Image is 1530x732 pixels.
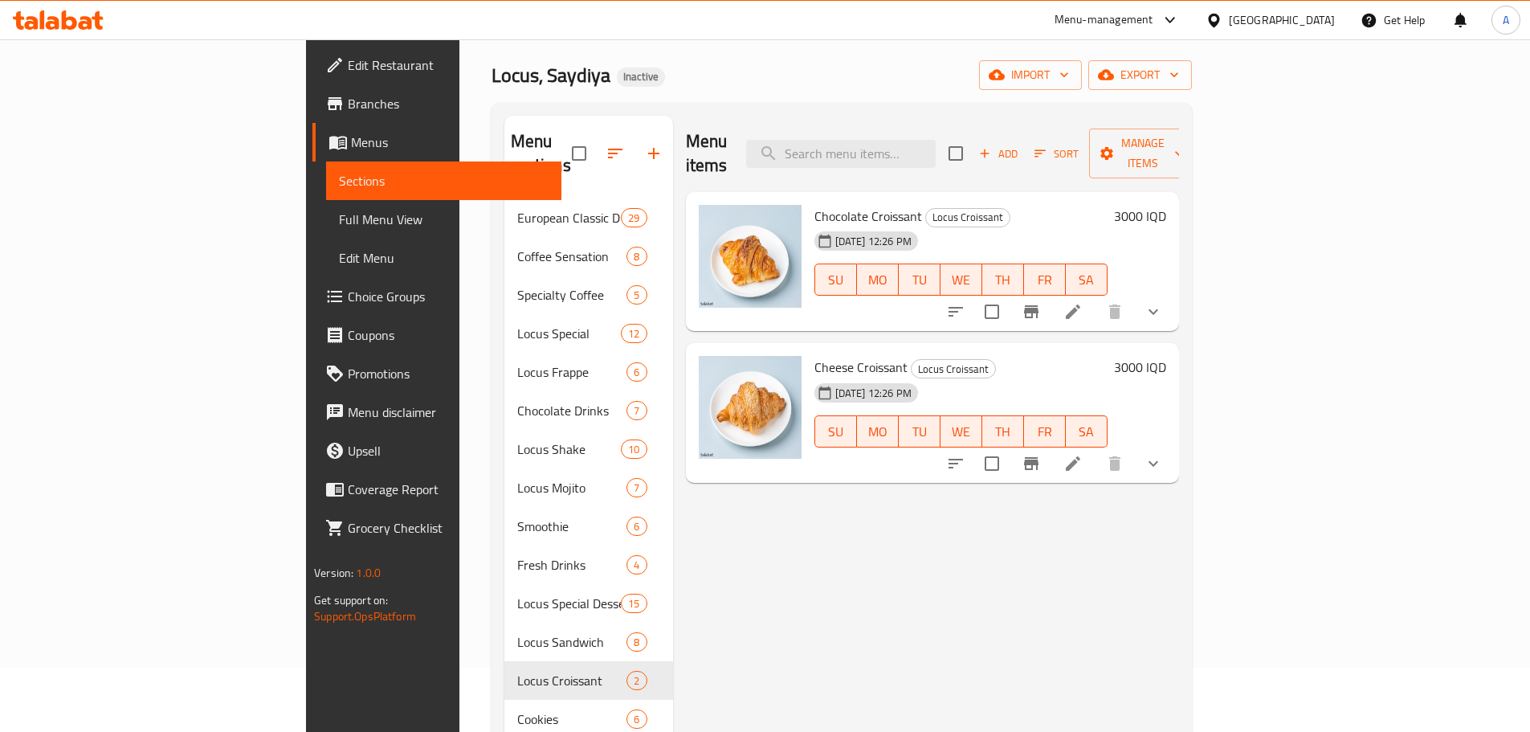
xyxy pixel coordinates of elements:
[863,268,892,292] span: MO
[977,145,1020,163] span: Add
[1114,356,1166,378] h6: 3000 IQD
[312,46,561,84] a: Edit Restaurant
[912,360,995,378] span: Locus Croissant
[975,295,1009,329] span: Select to update
[348,94,549,113] span: Branches
[326,200,561,239] a: Full Menu View
[863,420,892,444] span: MO
[627,288,646,303] span: 5
[626,671,647,690] div: items
[814,264,857,296] button: SU
[814,204,922,228] span: Chocolate Croissant
[627,365,646,380] span: 6
[1229,11,1335,29] div: [GEOGRAPHIC_DATA]
[517,247,627,266] span: Coffee Sensation
[973,141,1024,166] span: Add item
[339,210,549,229] span: Full Menu View
[926,208,1010,227] span: Locus Croissant
[617,67,665,87] div: Inactive
[979,60,1082,90] button: import
[814,415,857,448] button: SU
[504,507,673,546] div: Smoothie6
[517,208,622,227] span: European Classic Drinks
[504,468,673,507] div: Locus Mojito7
[899,415,940,448] button: TU
[1101,65,1179,85] span: export
[312,84,561,123] a: Branches
[1134,292,1173,331] button: show more
[989,268,1018,292] span: TH
[1024,264,1066,296] button: FR
[1066,264,1108,296] button: SA
[925,208,1010,227] div: Locus Croissant
[857,264,899,296] button: MO
[1134,444,1173,483] button: show more
[989,420,1018,444] span: TH
[1034,145,1079,163] span: Sort
[517,517,627,536] span: Smoothie
[940,415,982,448] button: WE
[517,594,622,613] div: Locus Special Desserts
[617,70,665,84] span: Inactive
[517,632,627,652] span: Locus Sandwich
[517,285,627,305] span: Specialty Coffee
[339,171,549,190] span: Sections
[504,391,673,430] div: Chocolate Drinks7
[517,671,627,690] div: Locus Croissant
[939,137,973,170] span: Select section
[622,211,646,226] span: 29
[348,480,549,499] span: Coverage Report
[562,137,596,170] span: Select all sections
[314,590,388,611] span: Get support on:
[746,140,936,168] input: search
[936,292,975,331] button: sort-choices
[348,441,549,460] span: Upsell
[626,517,647,536] div: items
[1072,420,1101,444] span: SA
[314,606,416,627] a: Support.OpsPlatform
[314,562,353,583] span: Version:
[312,393,561,431] a: Menu disclaimer
[1095,444,1134,483] button: delete
[947,268,976,292] span: WE
[699,205,802,308] img: Chocolate Croissant
[627,673,646,689] span: 2
[634,134,673,173] button: Add section
[975,447,1009,481] span: Select to update
[312,354,561,393] a: Promotions
[1030,420,1059,444] span: FR
[504,198,673,237] div: European Classic Drinks29
[699,356,802,459] img: Cheese Croissant
[312,509,561,547] a: Grocery Checklist
[326,162,561,200] a: Sections
[905,420,934,444] span: TU
[1012,292,1051,331] button: Branch-specific-item
[626,478,647,497] div: items
[312,431,561,470] a: Upsell
[1055,10,1153,30] div: Menu-management
[940,264,982,296] button: WE
[504,314,673,353] div: Locus Special12
[517,710,627,729] div: Cookies
[627,519,646,534] span: 6
[829,386,918,401] span: [DATE] 12:26 PM
[312,123,561,162] a: Menus
[1072,268,1101,292] span: SA
[312,316,561,354] a: Coupons
[822,268,851,292] span: SU
[814,355,908,379] span: Cheese Croissant
[348,518,549,538] span: Grocery Checklist
[504,623,673,661] div: Locus Sandwich8
[1102,133,1184,174] span: Manage items
[627,635,646,650] span: 8
[1095,292,1134,331] button: delete
[517,555,627,575] div: Fresh Drinks
[1088,60,1192,90] button: export
[348,325,549,345] span: Coupons
[947,420,976,444] span: WE
[517,362,627,382] div: Locus Frappe
[1063,302,1083,321] a: Edit menu item
[1089,129,1197,178] button: Manage items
